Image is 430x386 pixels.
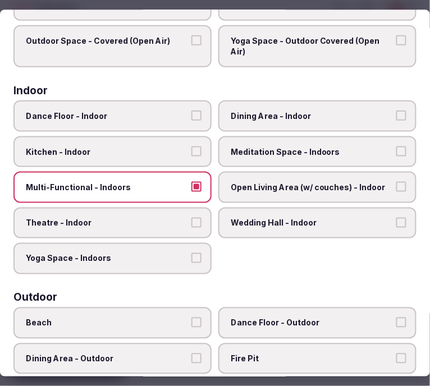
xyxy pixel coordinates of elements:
button: Kitchen - Indoor [191,146,202,157]
button: Beach [191,318,202,328]
button: Fire Pit [396,353,406,364]
span: Fire Pit [231,353,393,365]
h3: Outdoor [13,292,57,303]
button: Yoga Space - Indoors [191,254,202,264]
span: Dance Floor - Outdoor [231,318,393,329]
span: Dance Floor - Indoor [26,111,188,122]
h3: Indoor [13,85,48,96]
span: Yoga Space - Indoors [26,254,188,265]
span: Outdoor Space - Covered (Open Air) [26,35,188,47]
button: Dance Floor - Indoor [191,111,202,121]
button: Meditation Space - Indoors [396,146,406,157]
span: Multi-Functional - Indoors [26,182,188,193]
button: Dining Area - Indoor [396,111,406,121]
span: Beach [26,318,188,329]
button: Dance Floor - Outdoor [396,318,406,328]
button: Wedding Hall - Indoor [396,218,406,228]
button: Outdoor Space - Covered (Open Air) [191,35,202,45]
span: Wedding Hall - Indoor [231,218,393,229]
button: Yoga Space - Outdoor Covered (Open Air) [396,35,406,45]
button: Multi-Functional - Indoors [191,182,202,192]
span: Yoga Space - Outdoor Covered (Open Air) [231,35,393,57]
span: Dining Area - Indoor [231,111,393,122]
span: Theatre - Indoor [26,218,188,229]
span: Kitchen - Indoor [26,146,188,158]
span: Meditation Space - Indoors [231,146,393,158]
button: Open Living Area (w/ couches) - Indoor [396,182,406,192]
span: Open Living Area (w/ couches) - Indoor [231,182,393,193]
span: Dining Area - Outdoor [26,353,188,365]
button: Dining Area - Outdoor [191,353,202,364]
button: Theatre - Indoor [191,218,202,228]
